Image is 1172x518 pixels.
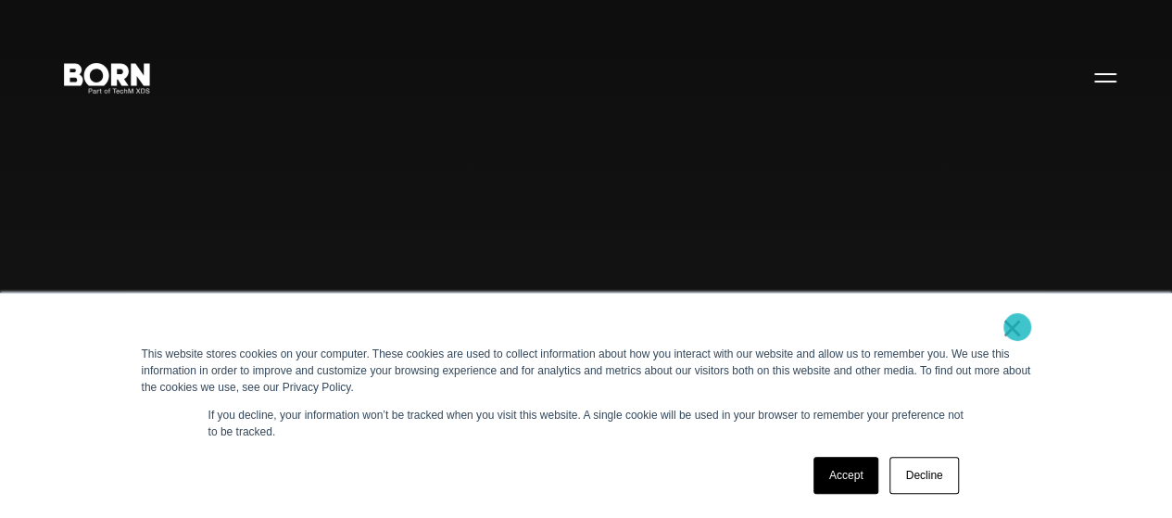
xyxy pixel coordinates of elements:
[142,346,1031,396] div: This website stores cookies on your computer. These cookies are used to collect information about...
[1002,320,1024,336] a: ×
[889,457,958,494] a: Decline
[208,407,964,440] p: If you decline, your information won’t be tracked when you visit this website. A single cookie wi...
[813,457,879,494] a: Accept
[1083,57,1128,96] button: Open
